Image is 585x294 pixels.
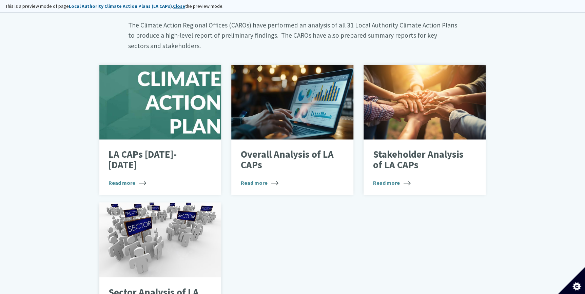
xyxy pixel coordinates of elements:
[109,179,146,187] span: Read more
[558,267,585,294] button: Set cookie preferences
[5,3,223,9] span: This is a preview mode of page . the preview mode.
[231,65,353,195] a: Overall Analysis of LA CAPs Read more
[99,65,221,195] a: LA CAPs [DATE]-[DATE] Read more
[128,21,457,50] big: The Climate Action Regional Offices (CAROs) have performed an analysis of all 31 Local Authority ...
[173,3,185,9] a: Close
[373,149,466,171] p: Stakeholder Analysis of LA CAPs
[241,149,334,171] p: Overall Analysis of LA CAPs
[109,149,202,171] p: LA CAPs [DATE]-[DATE]
[241,179,278,187] span: Read more
[373,179,411,187] span: Read more
[69,3,172,9] strong: Local Authority Climate Action Plans (LA CAPs)
[364,65,486,195] a: Stakeholder Analysis of LA CAPs Read more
